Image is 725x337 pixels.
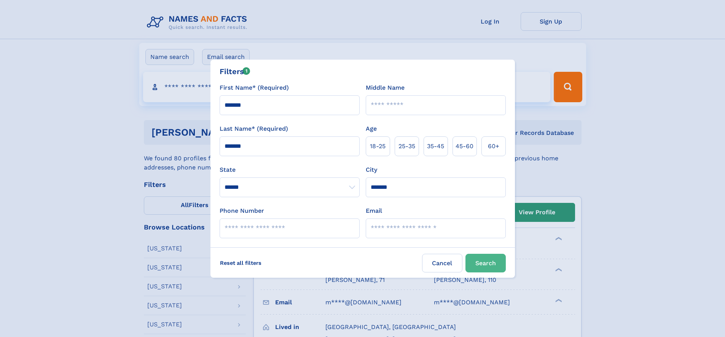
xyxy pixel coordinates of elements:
[465,254,506,272] button: Search
[220,124,288,133] label: Last Name* (Required)
[370,142,386,151] span: 18‑25
[220,165,360,174] label: State
[488,142,499,151] span: 60+
[456,142,473,151] span: 45‑60
[220,206,264,215] label: Phone Number
[220,66,250,77] div: Filters
[215,254,266,272] label: Reset all filters
[366,165,377,174] label: City
[366,206,382,215] label: Email
[427,142,444,151] span: 35‑45
[366,124,377,133] label: Age
[366,83,405,92] label: Middle Name
[220,83,289,92] label: First Name* (Required)
[422,254,462,272] label: Cancel
[398,142,415,151] span: 25‑35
